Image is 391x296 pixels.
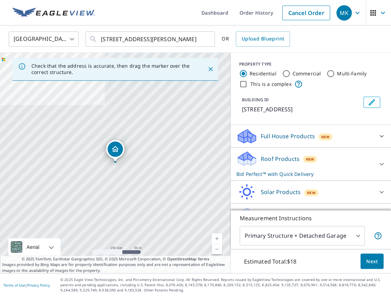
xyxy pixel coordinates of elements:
p: BUILDING ID [242,97,268,103]
a: Privacy Policy [27,282,50,287]
span: Next [366,257,378,266]
p: Check that the address is accurate, then drag the marker over the correct structure. [31,63,195,75]
a: Terms [198,256,209,261]
span: Upload Blueprint [241,35,284,43]
a: Terms of Use [3,282,25,287]
label: Multi-Family [337,70,366,77]
img: EV Logo [13,8,95,18]
label: Commercial [292,70,321,77]
a: Current Level 17, Zoom In [212,233,222,244]
p: Bid Perfect™ with Quick Delivery [236,170,373,178]
div: Aerial [24,238,42,256]
p: [STREET_ADDRESS] [242,105,360,113]
button: Next [360,253,383,269]
span: Your report will include the primary structure and a detached garage if one exists. [374,231,382,240]
button: Close [206,65,215,74]
a: Cancel Order [282,6,330,20]
p: Full House Products [260,132,315,140]
p: Measurement Instructions [239,214,382,222]
div: Dropped pin, building 1, Residential property, 11438 Cedar Ridge Dr Potomac, MD 20854 [106,140,124,162]
div: Walls ProductsNew [236,206,385,223]
div: Primary Structure + Detached Garage [239,226,364,245]
div: Aerial [8,238,60,256]
label: Residential [249,70,276,77]
span: New [307,190,315,195]
div: Solar ProductsNew [236,184,385,200]
div: [GEOGRAPHIC_DATA] [9,29,79,49]
a: Upload Blueprint [236,31,289,47]
p: Roof Products [260,155,299,163]
p: | [3,283,50,287]
a: OpenStreetMap [167,256,196,261]
p: Estimated Total: $18 [238,253,302,269]
p: © 2025 Eagle View Technologies, Inc. and Pictometry International Corp. All Rights Reserved. Repo... [60,277,388,293]
span: New [321,134,329,140]
button: Edit building 1 [363,97,380,108]
div: Full House ProductsNew [236,128,385,145]
div: OR [222,31,290,47]
a: Current Level 17, Zoom Out [212,244,222,254]
div: PROPERTY TYPE [239,61,383,67]
p: Solar Products [260,188,300,196]
span: New [305,156,314,162]
input: Search by address or latitude-longitude [101,29,200,49]
div: MK [336,5,352,21]
label: This is a complex [250,81,291,88]
div: Roof ProductsNewBid Perfect™ with Quick Delivery [236,150,385,178]
span: © 2025 TomTom, Earthstar Geographics SIO, © 2025 Microsoft Corporation, © [22,256,209,262]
